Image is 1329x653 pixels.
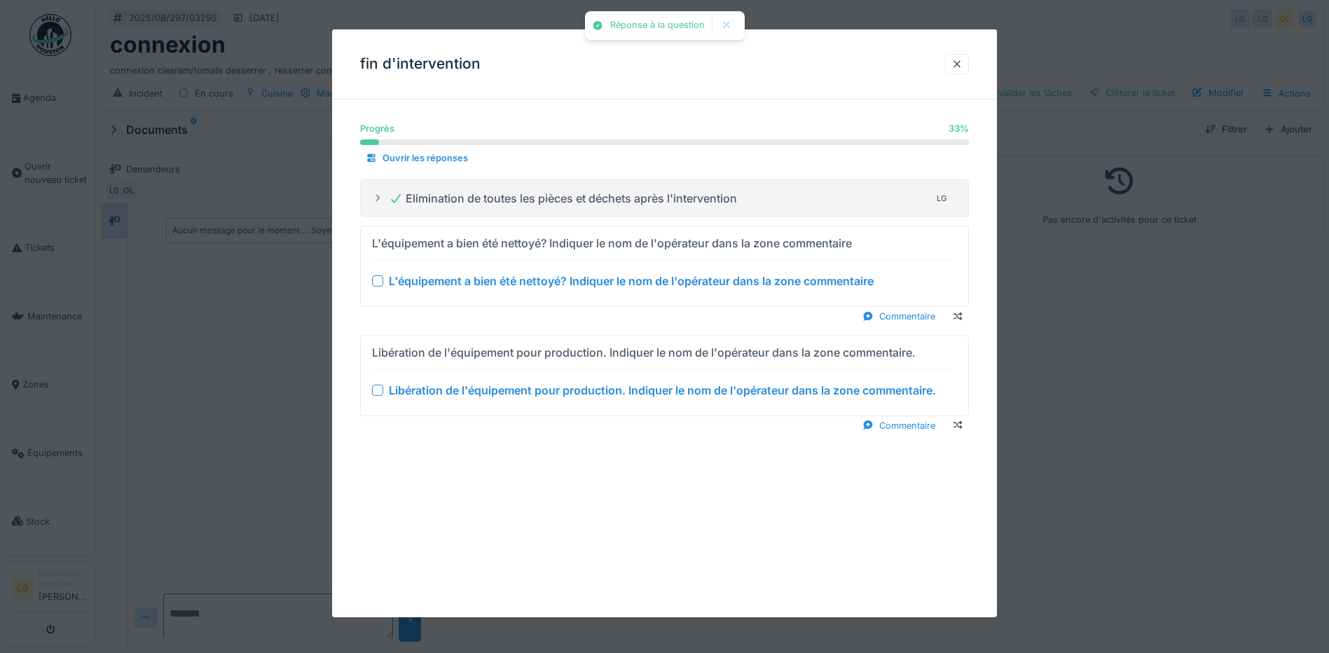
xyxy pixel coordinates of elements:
[360,55,481,73] h3: fin d'intervention
[360,149,474,167] div: Ouvrir les réponses
[932,188,951,208] div: LG
[389,381,936,398] div: Libération de l'équipement pour production. Indiquer le nom de l'opérateur dans la zone commentaire.
[360,139,969,145] progress: 33 %
[949,122,969,135] div: 33 %
[372,235,852,252] div: L'équipement a bien été nettoyé? Indiquer le nom de l'opérateur dans la zone commentaire
[366,186,963,212] summary: Elimination de toutes les pièces et déchets après l'interventionLG
[857,307,941,326] div: Commentaire
[366,232,963,301] summary: L'équipement a bien été nettoyé? Indiquer le nom de l'opérateur dans la zone commentaire L'équipe...
[366,341,963,409] summary: Libération de l'équipement pour production. Indiquer le nom de l'opérateur dans la zone commentai...
[389,190,737,207] div: Elimination de toutes les pièces et déchets après l'intervention
[857,415,941,434] div: Commentaire
[610,20,705,32] div: Réponse à la question
[372,343,916,360] div: Libération de l'équipement pour production. Indiquer le nom de l'opérateur dans la zone commentaire.
[389,273,874,289] div: L'équipement a bien été nettoyé? Indiquer le nom de l'opérateur dans la zone commentaire
[360,122,394,135] div: Progrès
